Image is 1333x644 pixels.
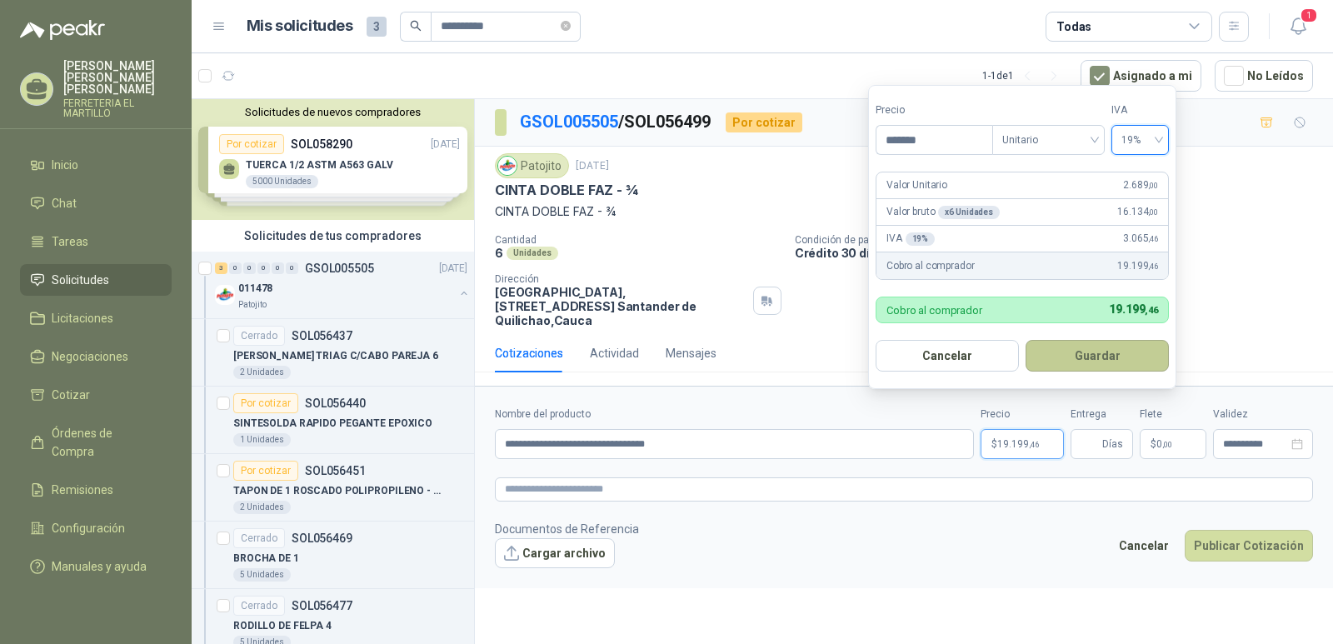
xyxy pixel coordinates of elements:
[233,618,332,634] p: RODILLO DE FELPA 4
[233,596,285,616] div: Cerrado
[1156,439,1172,449] span: 0
[507,247,558,260] div: Unidades
[233,366,291,379] div: 2 Unidades
[233,433,291,447] div: 1 Unidades
[1111,102,1169,118] label: IVA
[886,231,935,247] p: IVA
[238,281,272,297] p: 011478
[192,522,474,589] a: CerradoSOL056469BROCHA DE 15 Unidades
[20,474,172,506] a: Remisiones
[1148,262,1158,271] span: ,46
[52,232,88,251] span: Tareas
[1215,60,1313,92] button: No Leídos
[52,557,147,576] span: Manuales y ayuda
[192,454,474,522] a: Por cotizarSOL056451TAPON DE 1 ROSCADO POLIPROPILENO - HEMBRA NPT2 Unidades
[495,344,563,362] div: Cotizaciones
[233,326,285,346] div: Cerrado
[886,204,1000,220] p: Valor bruto
[286,262,298,274] div: 0
[495,153,569,178] div: Patojito
[192,319,474,387] a: CerradoSOL056437[PERSON_NAME] TRIAG C/CABO PAREJA 62 Unidades
[981,407,1064,422] label: Precio
[1002,127,1095,152] span: Unitario
[1283,12,1313,42] button: 1
[233,528,285,548] div: Cerrado
[1185,530,1313,562] button: Publicar Cotización
[20,551,172,582] a: Manuales y ayuda
[561,18,571,34] span: close-circle
[981,429,1064,459] p: $19.199,46
[63,60,172,95] p: [PERSON_NAME] [PERSON_NAME] [PERSON_NAME]
[1123,231,1158,247] span: 3.065
[1151,439,1156,449] span: $
[1162,440,1172,449] span: ,00
[305,465,366,477] p: SOL056451
[20,341,172,372] a: Negociaciones
[876,340,1019,372] button: Cancelar
[52,519,125,537] span: Configuración
[1213,407,1313,422] label: Validez
[1109,302,1158,316] span: 19.199
[886,305,982,316] p: Cobro al comprador
[498,157,517,175] img: Company Logo
[1117,204,1158,220] span: 16.134
[495,538,615,568] button: Cargar archivo
[495,202,1313,221] p: CINTA DOBLE FAZ - ¾
[495,246,503,260] p: 6
[20,379,172,411] a: Cotizar
[192,220,474,252] div: Solicitudes de tus compradores
[305,397,366,409] p: SOL056440
[233,461,298,481] div: Por cotizar
[52,271,109,289] span: Solicitudes
[886,177,947,193] p: Valor Unitario
[20,226,172,257] a: Tareas
[20,149,172,181] a: Inicio
[198,106,467,118] button: Solicitudes de nuevos compradores
[20,512,172,544] a: Configuración
[1029,440,1039,449] span: ,46
[1140,407,1206,422] label: Flete
[215,258,471,312] a: 3 0 0 0 0 0 GSOL005505[DATE] Company Logo011478Patojito
[63,98,172,118] p: FERRETERIA EL MARTILLO
[1140,429,1206,459] p: $ 0,00
[367,17,387,37] span: 3
[1121,127,1159,152] span: 19%
[215,262,227,274] div: 3
[52,156,78,174] span: Inicio
[52,309,113,327] span: Licitaciones
[243,262,256,274] div: 0
[238,298,267,312] p: Patojito
[1026,340,1169,372] button: Guardar
[233,551,299,567] p: BROCHA DE 1
[52,424,156,461] span: Órdenes de Compra
[20,302,172,334] a: Licitaciones
[192,99,474,220] div: Solicitudes de nuevos compradoresPor cotizarSOL058290[DATE] TUERCA 1/2 ASTM A563 GALV5000 Unidade...
[876,102,992,118] label: Precio
[52,194,77,212] span: Chat
[495,407,974,422] label: Nombre del producto
[247,14,353,38] h1: Mis solicitudes
[576,158,609,174] p: [DATE]
[192,387,474,454] a: Por cotizarSOL056440SINTESOLDA RAPIDO PEGANTE EPOXICO1 Unidades
[229,262,242,274] div: 0
[982,62,1067,89] div: 1 - 1 de 1
[410,20,422,32] span: search
[495,285,746,327] p: [GEOGRAPHIC_DATA], [STREET_ADDRESS] Santander de Quilichao , Cauca
[1056,17,1091,36] div: Todas
[292,600,352,612] p: SOL056477
[292,532,352,544] p: SOL056469
[1148,207,1158,217] span: ,00
[1071,407,1133,422] label: Entrega
[292,330,352,342] p: SOL056437
[561,21,571,31] span: close-circle
[439,261,467,277] p: [DATE]
[495,273,746,285] p: Dirección
[906,232,936,246] div: 19 %
[233,348,438,364] p: [PERSON_NAME] TRIAG C/CABO PAREJA 6
[52,481,113,499] span: Remisiones
[1123,177,1158,193] span: 2.689
[272,262,284,274] div: 0
[20,20,105,40] img: Logo peakr
[257,262,270,274] div: 0
[795,246,1326,260] p: Crédito 30 días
